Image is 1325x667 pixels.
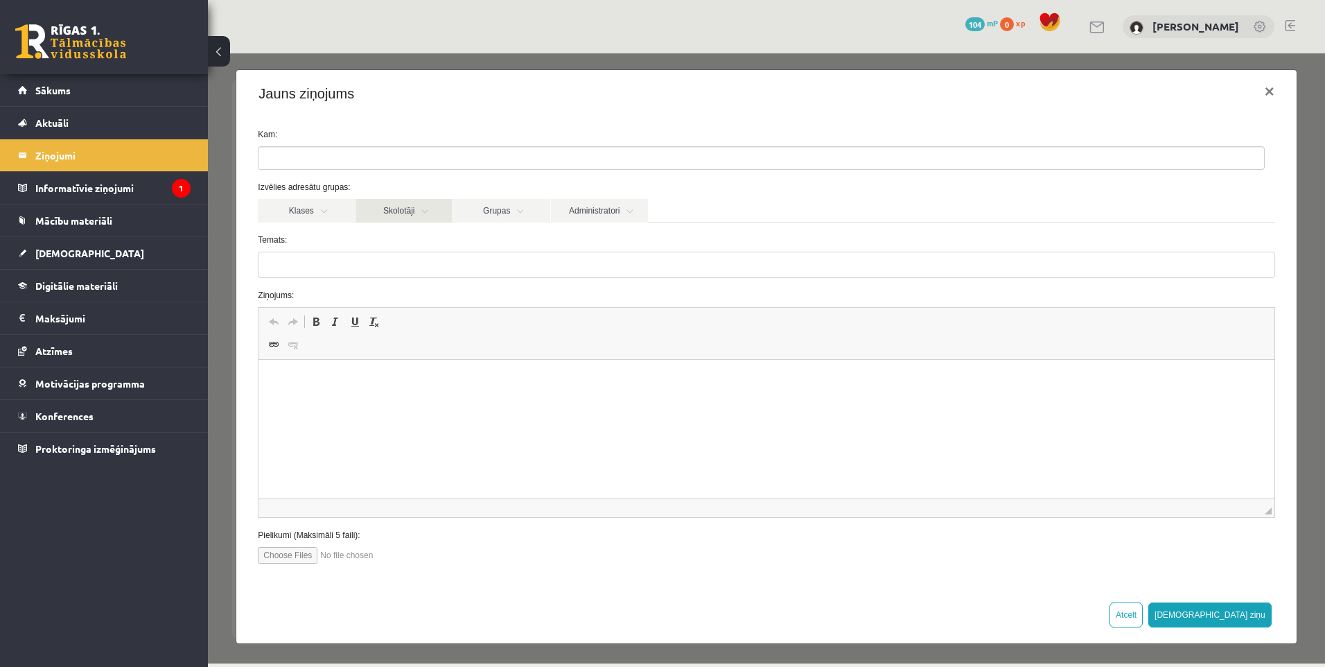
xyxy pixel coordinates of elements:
[40,236,1077,248] label: Ziņojums:
[98,259,118,277] a: Bold (Ctrl+B)
[40,476,1077,488] label: Pielikumi (Maksimāli 5 faili):
[1016,17,1025,28] span: xp
[76,282,95,300] a: Unlink
[172,179,191,198] i: 1
[1046,19,1078,58] button: ×
[15,24,126,59] a: Rīgas 1. Tālmācības vidusskola
[1057,454,1064,461] span: Resize
[35,84,71,96] span: Sākums
[35,410,94,422] span: Konferences
[40,180,1077,193] label: Temats:
[18,335,191,367] a: Atzīmes
[35,377,145,390] span: Motivācijas programma
[18,107,191,139] a: Aktuāli
[51,30,146,51] h4: Jauns ziņojums
[18,139,191,171] a: Ziņojumi
[1130,21,1143,35] img: Kristers Kublinskis
[35,279,118,292] span: Digitālie materiāli
[35,139,191,171] legend: Ziņojumi
[35,247,144,259] span: [DEMOGRAPHIC_DATA]
[965,17,998,28] a: 104 mP
[1152,19,1239,33] a: [PERSON_NAME]
[56,282,76,300] a: Link (Ctrl+K)
[343,146,440,169] a: Administratori
[245,146,342,169] a: Grupas
[35,116,69,129] span: Aktuāli
[157,259,176,277] a: Remove Format
[40,75,1077,87] label: Kam:
[18,367,191,399] a: Motivācijas programma
[148,146,245,169] a: Skolotāji
[18,400,191,432] a: Konferences
[965,17,985,31] span: 104
[137,259,157,277] a: Underline (Ctrl+U)
[35,442,156,455] span: Proktoringa izmēģinājums
[940,549,1064,574] button: [DEMOGRAPHIC_DATA] ziņu
[18,205,191,236] a: Mācību materiāli
[56,259,76,277] a: Undo (Ctrl+Z)
[40,128,1077,140] label: Izvēlies adresātu grupas:
[18,237,191,269] a: [DEMOGRAPHIC_DATA]
[118,259,137,277] a: Italic (Ctrl+I)
[18,172,191,204] a: Informatīvie ziņojumi1
[35,214,112,227] span: Mācību materiāli
[35,302,191,334] legend: Maksājumi
[18,74,191,106] a: Sākums
[51,306,1066,445] iframe: Editor, wiswyg-editor-47364039457420-1756886256-986
[902,549,935,574] button: Atcelt
[987,17,998,28] span: mP
[18,270,191,302] a: Digitālie materiāli
[18,302,191,334] a: Maksājumi
[50,146,147,169] a: Klases
[35,172,191,204] legend: Informatīvie ziņojumi
[35,345,73,357] span: Atzīmes
[18,433,191,465] a: Proktoringa izmēģinājums
[1000,17,1032,28] a: 0 xp
[76,259,95,277] a: Redo (Ctrl+Y)
[1000,17,1014,31] span: 0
